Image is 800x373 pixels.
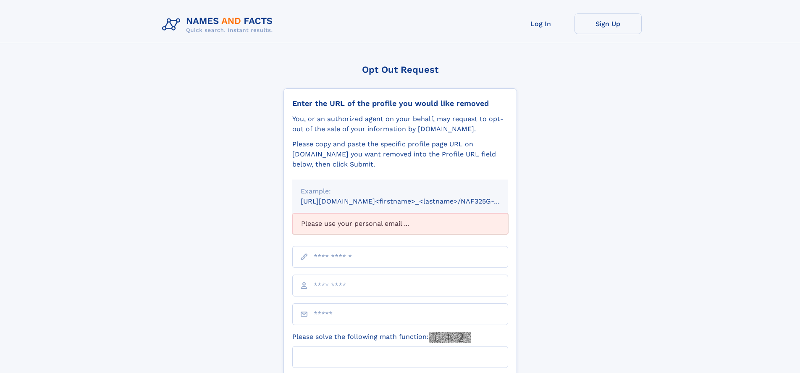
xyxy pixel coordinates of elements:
div: Please use your personal email ... [292,213,508,234]
label: Please solve the following math function: [292,332,471,343]
img: Logo Names and Facts [159,13,280,36]
a: Sign Up [574,13,642,34]
div: Please copy and paste the specific profile page URL on [DOMAIN_NAME] you want removed into the Pr... [292,139,508,169]
div: Enter the URL of the profile you would like removed [292,99,508,108]
small: [URL][DOMAIN_NAME]<firstname>_<lastname>/NAF325G-xxxxxxxx [301,197,524,205]
div: Example: [301,186,500,196]
a: Log In [507,13,574,34]
div: Opt Out Request [283,64,517,75]
div: You, or an authorized agent on your behalf, may request to opt-out of the sale of your informatio... [292,114,508,134]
